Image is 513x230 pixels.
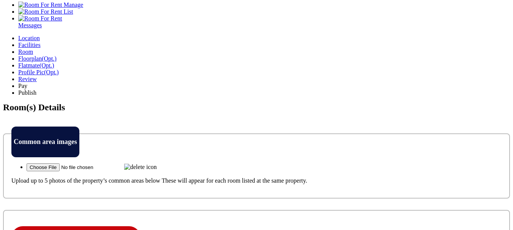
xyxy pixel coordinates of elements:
[3,102,510,126] h2: Room(s) Details
[18,69,59,75] span: Profile Pic(Opt.)
[18,2,62,8] img: Room For Rent
[18,62,54,69] span: Flatmate(Opt.)
[18,49,510,55] a: Room
[18,35,510,42] a: Location
[18,8,62,15] img: Room For Rent
[18,89,36,96] span: Publish
[18,42,510,49] a: Facilities
[18,76,510,83] a: Review
[18,55,57,62] span: Floorplan(Opt.)
[18,62,510,69] a: Flatmate(Opt.)
[64,8,73,15] span: List
[18,69,510,76] a: Profile Pic(Opt.)
[11,177,502,184] p: Upload up to 5 photos of the property’s common areas below These will appear for each room listed...
[18,15,510,28] a: Room For Rent Messages
[18,15,62,22] img: Room For Rent
[18,42,41,48] span: Facilities
[14,138,77,146] h4: Common area images
[18,55,510,62] a: Floorplan(Opt.)
[18,49,33,55] span: Room
[18,76,37,82] span: Review
[64,2,84,8] span: Manage
[18,83,27,89] span: Pay
[18,35,40,41] span: Location
[124,164,157,171] img: delete icon
[18,8,73,15] a: List
[18,22,42,28] span: Messages
[18,2,83,8] a: Manage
